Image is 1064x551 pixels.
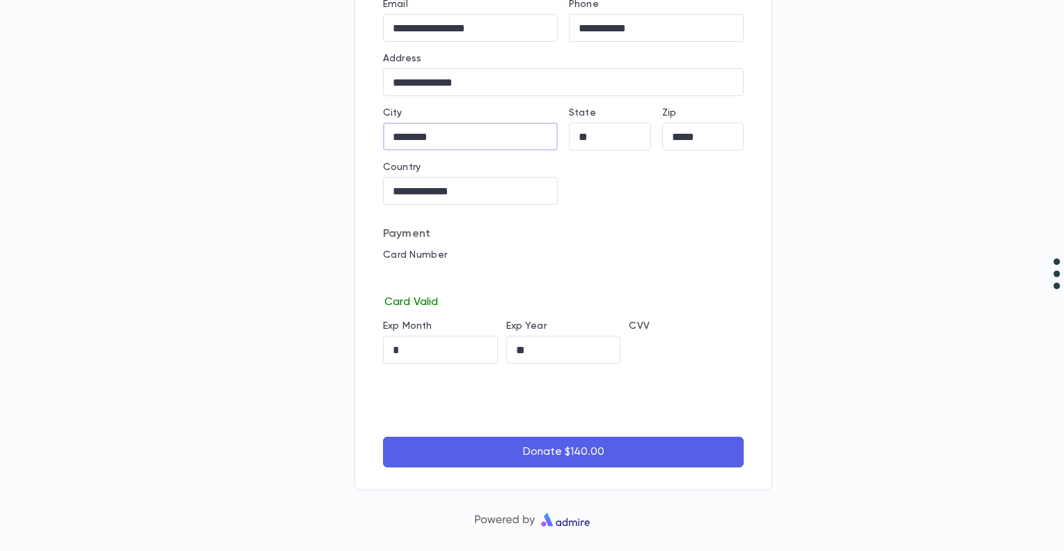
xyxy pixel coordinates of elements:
[383,107,402,118] label: City
[629,320,744,332] p: CVV
[383,437,744,467] button: Donate $140.00
[629,336,744,364] iframe: cvv
[383,227,744,241] p: Payment
[383,293,744,309] p: Card Valid
[569,107,596,118] label: State
[383,162,421,173] label: Country
[383,265,744,293] iframe: card
[662,107,676,118] label: Zip
[383,249,744,261] p: Card Number
[506,320,547,332] label: Exp Year
[383,53,421,64] label: Address
[383,320,432,332] label: Exp Month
